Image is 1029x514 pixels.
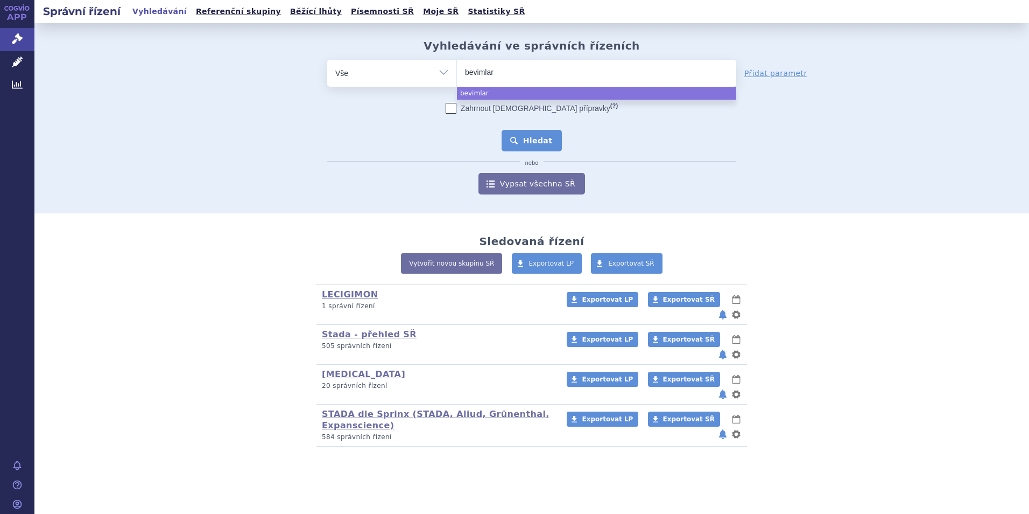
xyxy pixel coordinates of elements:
button: notifikace [717,308,728,321]
span: Exportovat LP [582,336,633,343]
li: bevimlar [457,87,736,100]
i: nebo [520,160,544,166]
p: 20 správních řízení [322,381,553,391]
label: Zahrnout [DEMOGRAPHIC_DATA] přípravky [446,103,618,114]
button: nastavení [731,348,742,361]
a: Exportovat LP [567,332,638,347]
a: Exportovat SŘ [648,332,720,347]
a: Exportovat SŘ [648,292,720,307]
button: nastavení [731,428,742,441]
button: notifikace [717,348,728,361]
a: Vyhledávání [129,4,190,19]
span: Exportovat SŘ [663,415,715,423]
span: Exportovat LP [582,376,633,383]
h2: Vyhledávání ve správních řízeních [424,39,640,52]
button: Hledat [502,130,562,151]
p: 584 správních řízení [322,433,553,442]
span: Exportovat SŘ [663,376,715,383]
span: Exportovat SŘ [663,296,715,303]
span: Exportovat SŘ [663,336,715,343]
a: Moje SŘ [420,4,462,19]
a: LECIGIMON [322,289,378,300]
span: Exportovat LP [582,415,633,423]
a: Exportovat LP [567,292,638,307]
button: lhůty [731,333,742,346]
a: Exportovat LP [512,253,582,274]
button: lhůty [731,373,742,386]
abbr: (?) [610,102,618,109]
button: nastavení [731,308,742,321]
button: notifikace [717,388,728,401]
a: Exportovat SŘ [648,372,720,387]
a: STADA dle Sprinx (STADA, Aliud, Grünenthal, Expanscience) [322,409,549,430]
a: Písemnosti SŘ [348,4,417,19]
a: Exportovat SŘ [648,412,720,427]
p: 505 správních řízení [322,342,553,351]
a: Přidat parametr [744,68,807,79]
a: Exportovat SŘ [591,253,662,274]
span: Exportovat LP [529,260,574,267]
a: [MEDICAL_DATA] [322,369,405,379]
a: Exportovat LP [567,412,638,427]
a: Vytvořit novou skupinu SŘ [401,253,502,274]
button: notifikace [717,428,728,441]
h2: Sledovaná řízení [479,235,584,248]
span: Exportovat LP [582,296,633,303]
a: Běžící lhůty [287,4,345,19]
button: lhůty [731,413,742,426]
a: Exportovat LP [567,372,638,387]
h2: Správní řízení [34,4,129,19]
a: Referenční skupiny [193,4,284,19]
a: Statistiky SŘ [464,4,528,19]
p: 1 správní řízení [322,302,553,311]
a: Stada - přehled SŘ [322,329,417,339]
a: Vypsat všechna SŘ [478,173,585,195]
span: Exportovat SŘ [608,260,654,267]
button: nastavení [731,388,742,401]
button: lhůty [731,293,742,306]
